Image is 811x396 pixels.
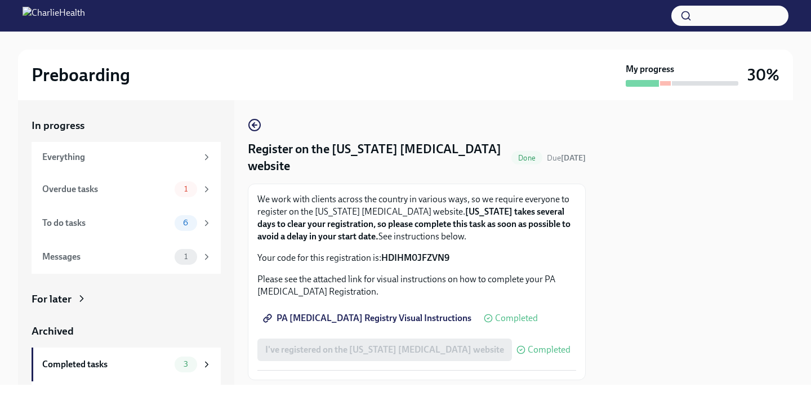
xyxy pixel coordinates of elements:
[177,185,194,193] span: 1
[747,65,779,85] h3: 30%
[32,206,221,240] a: To do tasks6
[42,217,170,229] div: To do tasks
[42,251,170,263] div: Messages
[176,219,195,227] span: 6
[42,183,170,195] div: Overdue tasks
[32,292,72,306] div: For later
[257,193,576,243] p: We work with clients across the country in various ways, so we require everyone to register on th...
[32,142,221,172] a: Everything
[32,172,221,206] a: Overdue tasks1
[32,292,221,306] a: For later
[511,154,542,162] span: Done
[42,151,197,163] div: Everything
[177,360,195,368] span: 3
[547,153,586,163] span: September 1st, 2025 08:00
[626,63,674,75] strong: My progress
[32,348,221,381] a: Completed tasks3
[32,240,221,274] a: Messages1
[257,273,576,298] p: Please see the attached link for visual instructions on how to complete your PA [MEDICAL_DATA] Re...
[528,345,571,354] span: Completed
[257,206,571,242] strong: [US_STATE] takes several days to clear your registration, so please complete this task as soon as...
[561,153,586,163] strong: [DATE]
[248,141,507,175] h4: Register on the [US_STATE] [MEDICAL_DATA] website
[32,64,130,86] h2: Preboarding
[42,358,170,371] div: Completed tasks
[257,252,576,264] p: Your code for this registration is:
[257,307,479,330] a: PA [MEDICAL_DATA] Registry Visual Instructions
[265,313,471,324] span: PA [MEDICAL_DATA] Registry Visual Instructions
[381,252,449,263] strong: HDIHM0JFZVN9
[495,314,538,323] span: Completed
[547,153,586,163] span: Due
[32,118,221,133] a: In progress
[23,7,85,25] img: CharlieHealth
[177,252,194,261] span: 1
[32,324,221,339] a: Archived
